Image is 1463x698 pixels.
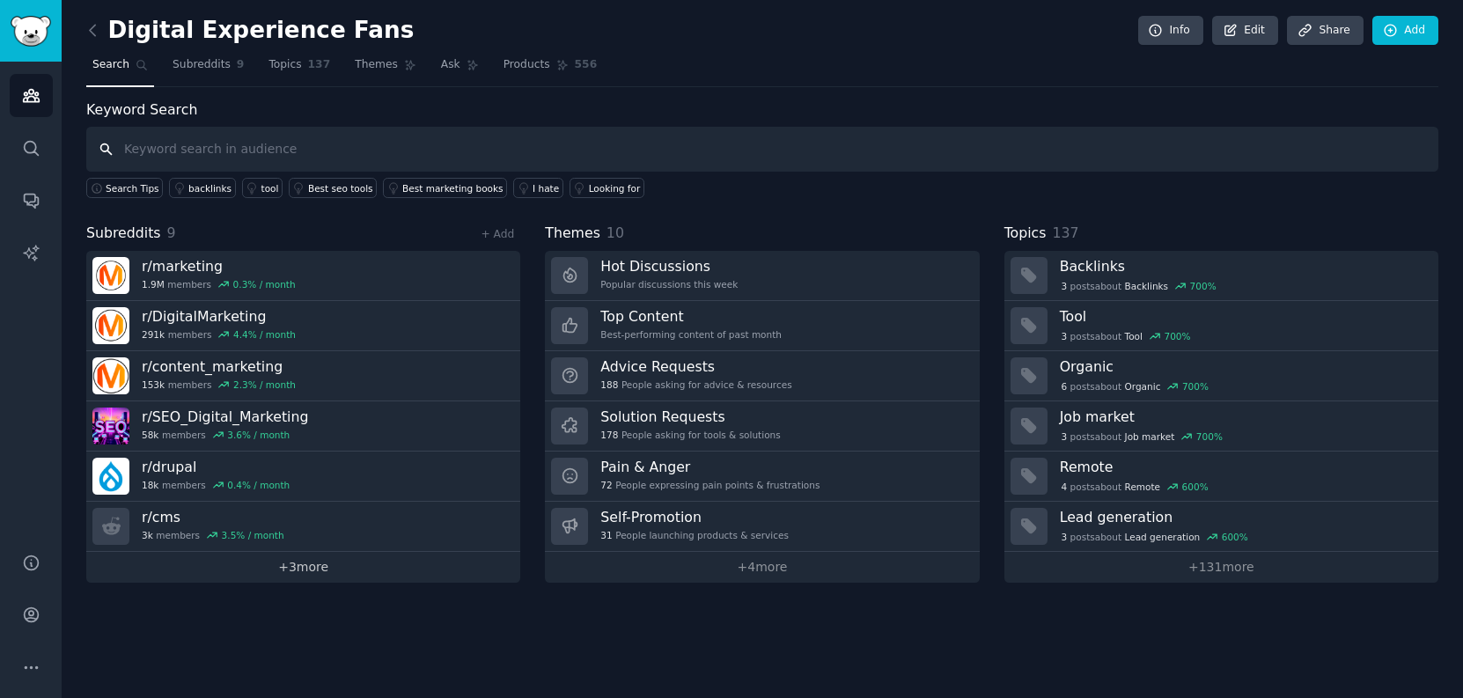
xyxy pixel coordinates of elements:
[600,378,791,391] div: People asking for advice & resources
[1060,378,1210,394] div: post s about
[142,508,284,526] h3: r/ cms
[545,251,979,301] a: Hot DiscussionsPopular discussions this week
[142,278,165,290] span: 1.9M
[1125,430,1175,443] span: Job market
[600,378,618,391] span: 188
[1222,531,1248,543] div: 600 %
[1190,280,1217,292] div: 700 %
[1060,479,1210,495] div: post s about
[1182,481,1209,493] div: 600 %
[142,278,296,290] div: members
[1060,278,1218,294] div: post s about
[142,328,296,341] div: members
[355,57,398,73] span: Themes
[86,251,520,301] a: r/marketing1.9Mmembers0.3% / month
[233,378,296,391] div: 2.3 % / month
[1061,380,1067,393] span: 6
[86,178,163,198] button: Search Tips
[1004,301,1438,351] a: Tool3postsaboutTool700%
[600,429,780,441] div: People asking for tools & solutions
[1060,508,1426,526] h3: Lead generation
[92,408,129,445] img: SEO_Digital_Marketing
[11,16,51,47] img: GummySearch logo
[142,408,308,426] h3: r/ SEO_Digital_Marketing
[289,178,377,198] a: Best seo tools
[86,17,414,45] h2: Digital Experience Fans
[1060,458,1426,476] h3: Remote
[142,307,296,326] h3: r/ DigitalMarketing
[504,57,550,73] span: Products
[169,178,236,198] a: backlinks
[545,351,979,401] a: Advice Requests188People asking for advice & resources
[1287,16,1363,46] a: Share
[1061,481,1067,493] span: 4
[383,178,507,198] a: Best marketing books
[227,429,290,441] div: 3.6 % / month
[600,479,612,491] span: 72
[142,529,153,541] span: 3k
[600,278,738,290] div: Popular discussions this week
[308,57,331,73] span: 137
[92,257,129,294] img: marketing
[441,57,460,73] span: Ask
[92,307,129,344] img: DigitalMarketing
[570,178,644,198] a: Looking for
[1125,280,1169,292] span: Backlinks
[173,57,231,73] span: Subreddits
[600,529,612,541] span: 31
[1060,357,1426,376] h3: Organic
[600,429,618,441] span: 178
[86,127,1438,172] input: Keyword search in audience
[86,401,520,452] a: r/SEO_Digital_Marketing58kmembers3.6% / month
[545,223,600,245] span: Themes
[142,257,296,276] h3: r/ marketing
[1125,531,1201,543] span: Lead generation
[1004,223,1047,245] span: Topics
[1061,531,1067,543] span: 3
[545,401,979,452] a: Solution Requests178People asking for tools & solutions
[106,182,159,195] span: Search Tips
[86,502,520,552] a: r/cms3kmembers3.5% / month
[142,479,158,491] span: 18k
[1060,307,1426,326] h3: Tool
[1004,552,1438,583] a: +131more
[1138,16,1203,46] a: Info
[1004,452,1438,502] a: Remote4postsaboutRemote600%
[1060,328,1193,344] div: post s about
[1060,429,1224,445] div: post s about
[308,182,373,195] div: Best seo tools
[1372,16,1438,46] a: Add
[600,458,820,476] h3: Pain & Anger
[86,552,520,583] a: +3more
[1196,430,1223,443] div: 700 %
[481,228,514,240] a: + Add
[142,378,165,391] span: 153k
[166,51,250,87] a: Subreddits9
[142,429,158,441] span: 58k
[142,458,290,476] h3: r/ drupal
[1125,380,1161,393] span: Organic
[513,178,563,198] a: I hate
[242,178,283,198] a: tool
[575,57,598,73] span: 556
[222,529,284,541] div: 3.5 % / month
[233,328,296,341] div: 4.4 % / month
[349,51,423,87] a: Themes
[435,51,485,87] a: Ask
[402,182,504,195] div: Best marketing books
[1061,280,1067,292] span: 3
[600,479,820,491] div: People expressing pain points & frustrations
[167,224,176,241] span: 9
[261,182,279,195] div: tool
[600,529,789,541] div: People launching products & services
[589,182,641,195] div: Looking for
[1212,16,1278,46] a: Edit
[600,408,780,426] h3: Solution Requests
[86,452,520,502] a: r/drupal18kmembers0.4% / month
[1060,257,1426,276] h3: Backlinks
[1061,430,1067,443] span: 3
[262,51,336,87] a: Topics137
[92,458,129,495] img: drupal
[142,479,290,491] div: members
[227,479,290,491] div: 0.4 % / month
